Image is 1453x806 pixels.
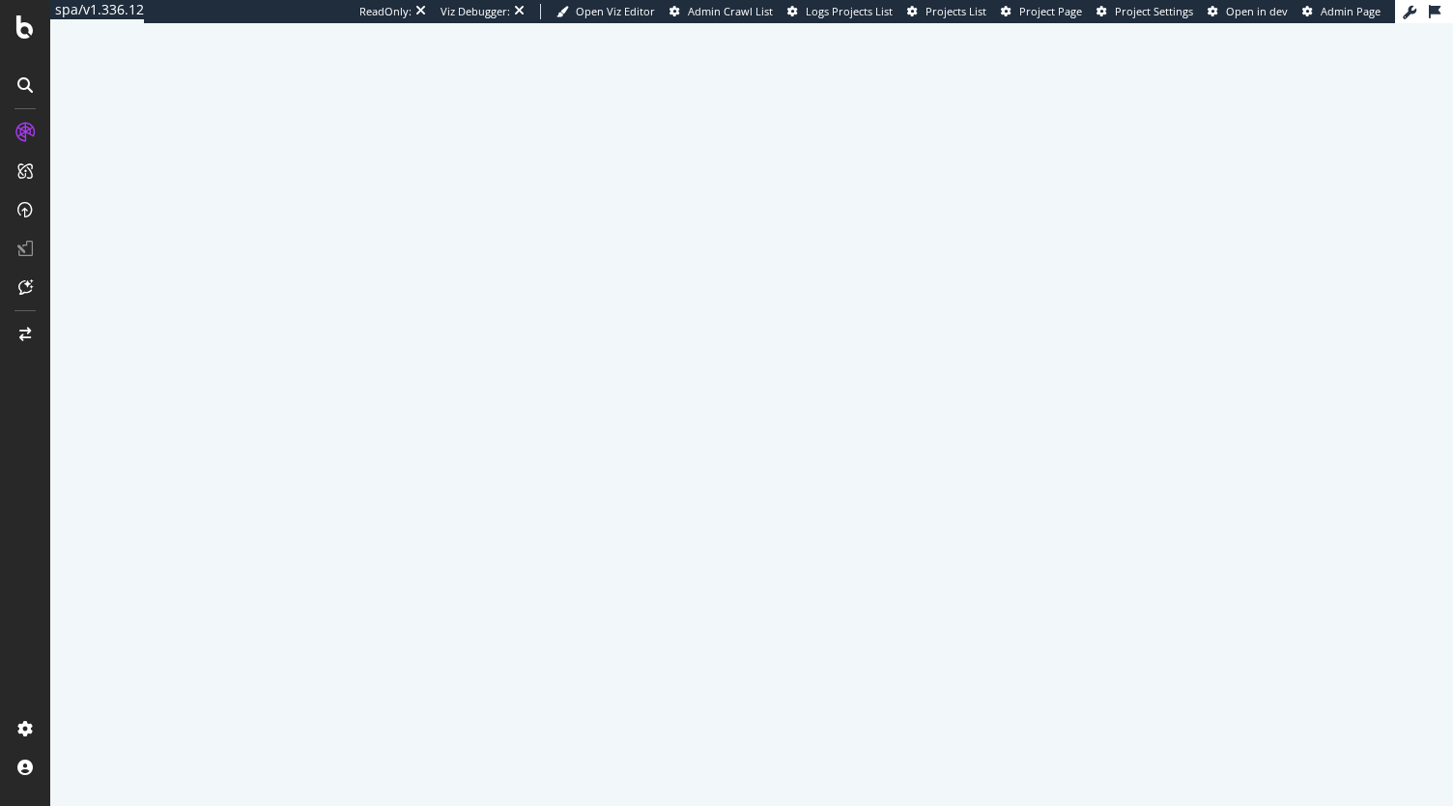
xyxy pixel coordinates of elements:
[907,4,986,19] a: Projects List
[926,4,986,18] span: Projects List
[806,4,893,18] span: Logs Projects List
[1097,4,1193,19] a: Project Settings
[787,4,893,19] a: Logs Projects List
[1208,4,1288,19] a: Open in dev
[1226,4,1288,18] span: Open in dev
[441,4,510,19] div: Viz Debugger:
[688,4,773,18] span: Admin Crawl List
[556,4,655,19] a: Open Viz Editor
[1019,4,1082,18] span: Project Page
[1302,4,1381,19] a: Admin Page
[359,4,412,19] div: ReadOnly:
[1321,4,1381,18] span: Admin Page
[1001,4,1082,19] a: Project Page
[682,364,821,434] div: animation
[1115,4,1193,18] span: Project Settings
[576,4,655,18] span: Open Viz Editor
[670,4,773,19] a: Admin Crawl List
